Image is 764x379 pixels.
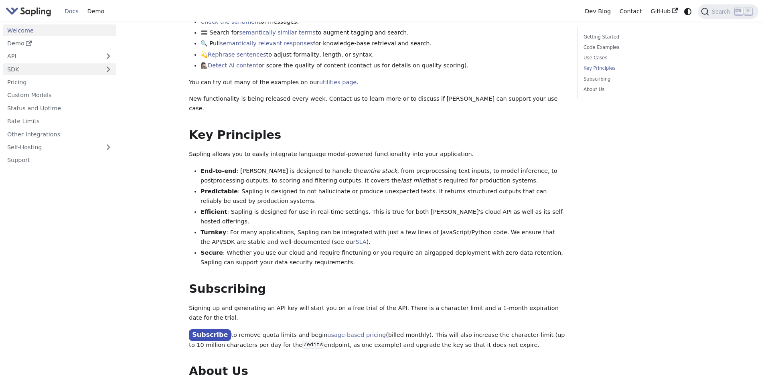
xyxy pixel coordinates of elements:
a: Check the sentiment [201,18,261,25]
img: Sapling.ai [6,6,51,17]
a: About Us [584,86,692,93]
button: Search (Ctrl+K) [698,4,758,19]
li: : [PERSON_NAME] is designed to handle the , from preprocessing text inputs, to model inference, t... [201,166,566,186]
strong: Secure [201,249,223,256]
li: 💫 to adjust formality, length, or syntax. [201,50,566,60]
a: usage-based pricing [327,332,386,338]
a: Contact [615,5,646,18]
a: Docs [60,5,83,18]
h2: Key Principles [189,128,566,142]
li: 🔍 Pull for knowledge-base retrieval and search. [201,39,566,49]
a: Demo [3,38,116,49]
a: Other Integrations [3,128,116,140]
h2: About Us [189,364,566,379]
a: Sapling.ai [6,6,54,17]
li: 🕵🏽‍♀️ or score the quality of content (contact us for details on quality scoring). [201,61,566,71]
a: Pricing [3,77,116,88]
a: Code Examples [584,44,692,51]
a: Detect AI content [208,62,258,69]
p: to remove quota limits and begin (billed monthly). This will also increase the character limit (u... [189,330,566,350]
a: semantically relevant responses [220,40,313,47]
a: Rate Limits [3,116,116,127]
li: of messages. [201,17,566,27]
a: SDK [3,63,100,75]
p: Signing up and generating an API key will start you on a free trial of the API. There is a charac... [189,304,566,323]
a: Use Cases [584,54,692,62]
a: API [3,51,100,62]
a: Custom Models [3,89,116,101]
strong: Efficient [201,209,227,215]
em: entire stack [363,168,397,174]
p: Sapling allows you to easily integrate language model-powered functionality into your application. [189,150,566,159]
li: : Sapling is designed to not hallucinate or produce unexpected texts. It returns structured outpu... [201,187,566,206]
button: Expand sidebar category 'API' [100,51,116,62]
p: New functionality is being released every week. Contact us to learn more or to discuss if [PERSON... [189,94,566,113]
em: last mile [401,177,426,184]
a: Welcome [3,24,116,36]
a: Key Principles [584,65,692,72]
a: SLA [355,239,366,245]
li: : Whether you use our cloud and require finetuning or you require an airgapped deployment with ze... [201,248,566,268]
p: You can try out many of the examples on our . [189,78,566,87]
a: Getting Started [584,33,692,41]
a: Subscribing [584,75,692,83]
strong: End-to-end [201,168,236,174]
strong: Predictable [201,188,238,195]
a: utilities page [319,79,357,85]
a: Dev Blog [580,5,615,18]
a: Support [3,154,116,166]
a: semantically similar terms [239,29,315,36]
a: Status and Uptime [3,102,116,114]
a: Rephrase sentences [208,51,266,58]
a: Self-Hosting [3,142,116,153]
code: /edits [302,341,324,349]
span: Search [709,8,735,15]
h2: Subscribing [189,282,566,296]
strong: Turnkey [201,229,226,235]
button: Switch between dark and light mode (currently system mode) [682,6,694,17]
kbd: K [744,8,752,15]
li: : For many applications, Sapling can be integrated with just a few lines of JavaScript/Python cod... [201,228,566,247]
a: Demo [83,5,109,18]
a: GitHub [646,5,682,18]
a: Subscribe [189,329,231,341]
button: Expand sidebar category 'SDK' [100,63,116,75]
li: : Sapling is designed for use in real-time settings. This is true for both [PERSON_NAME]'s cloud ... [201,207,566,227]
li: 🟰 Search for to augment tagging and search. [201,28,566,38]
